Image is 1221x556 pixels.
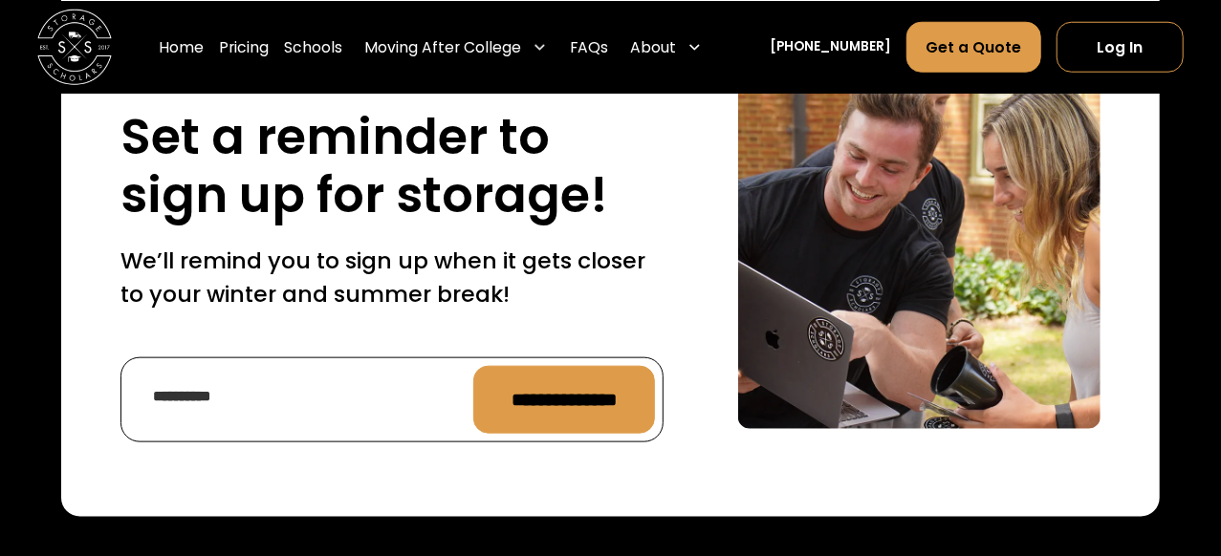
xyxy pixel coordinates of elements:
[219,21,269,74] a: Pricing
[906,21,1041,72] a: Get a Quote
[120,108,663,225] h2: Set a reminder to sign up for storage!
[357,21,555,74] div: Moving After College
[630,35,676,57] div: About
[770,37,891,57] a: [PHONE_NUMBER]
[570,21,608,74] a: FAQs
[120,244,663,310] p: We’ll remind you to sign up when it gets closer to your winter and summer break!
[120,357,663,441] form: Reminder Form
[364,35,521,57] div: Moving After College
[37,10,112,84] img: Storage Scholars main logo
[1057,21,1184,72] a: Log In
[738,67,1100,428] img: Sign up for a text reminder.
[623,21,710,74] div: About
[159,21,204,74] a: Home
[284,21,342,74] a: Schools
